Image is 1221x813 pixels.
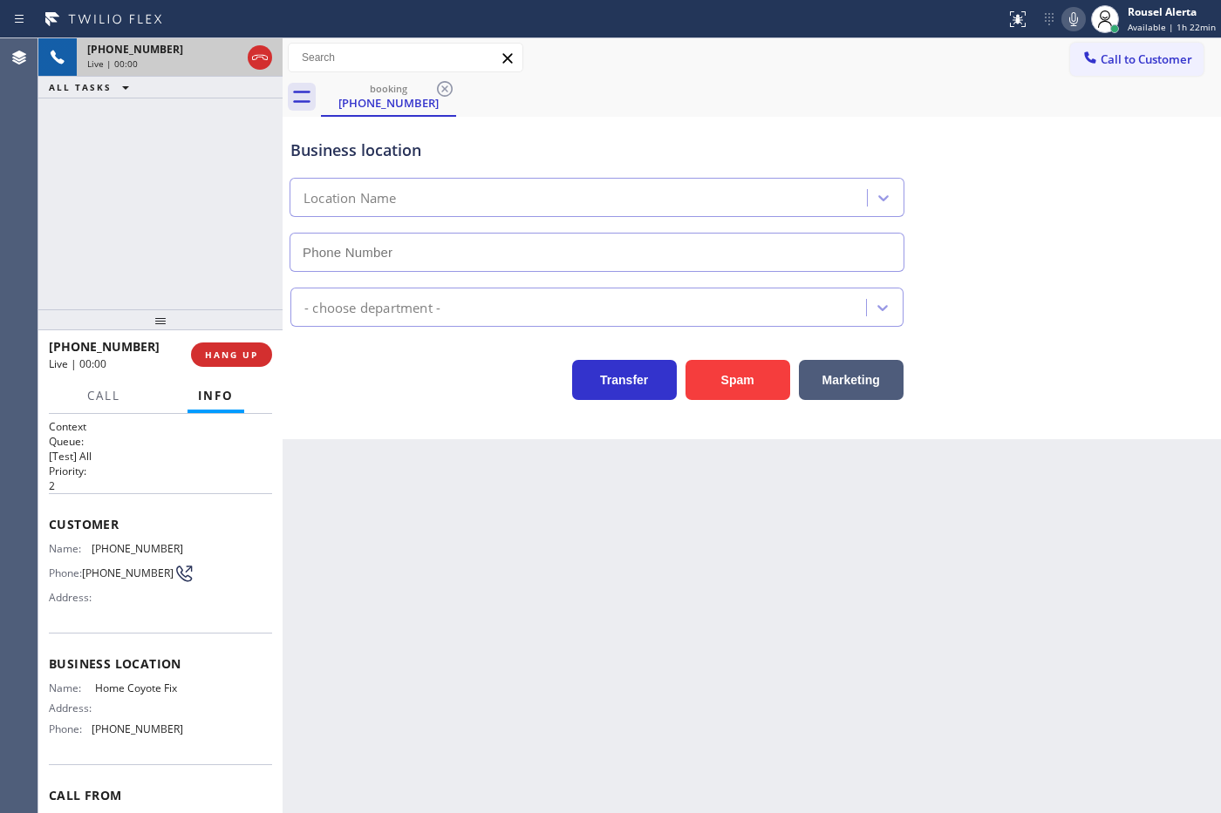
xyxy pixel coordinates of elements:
[87,42,183,57] span: [PHONE_NUMBER]
[1070,43,1204,76] button: Call to Customer
[323,82,454,95] div: booking
[49,591,95,604] span: Address:
[49,449,272,464] p: [Test] All
[49,681,95,694] span: Name:
[290,233,904,272] input: Phone Number
[304,297,440,317] div: - choose department -
[188,379,244,413] button: Info
[289,44,522,71] input: Search
[290,139,904,162] div: Business location
[92,542,183,555] span: [PHONE_NUMBER]
[304,188,397,208] div: Location Name
[49,478,272,493] p: 2
[49,542,92,555] span: Name:
[77,379,131,413] button: Call
[87,58,138,70] span: Live | 00:00
[686,360,790,400] button: Spam
[49,787,272,803] span: Call From
[95,681,182,694] span: Home Coyote Fix
[198,388,234,403] span: Info
[1101,51,1192,67] span: Call to Customer
[572,360,677,400] button: Transfer
[49,655,272,672] span: Business location
[49,338,160,355] span: [PHONE_NUMBER]
[1061,7,1086,31] button: Mute
[1128,21,1216,33] span: Available | 1h 22min
[92,722,183,735] span: [PHONE_NUMBER]
[82,566,174,579] span: [PHONE_NUMBER]
[1128,4,1216,19] div: Rousel Alerta
[323,78,454,115] div: (732) 203-6854
[49,566,82,579] span: Phone:
[49,516,272,532] span: Customer
[191,342,272,367] button: HANG UP
[323,95,454,111] div: [PHONE_NUMBER]
[49,356,106,371] span: Live | 00:00
[49,434,272,449] h2: Queue:
[205,349,258,361] span: HANG UP
[49,419,272,434] h1: Context
[49,701,95,715] span: Address:
[799,360,904,400] button: Marketing
[49,464,272,478] h2: Priority:
[49,722,92,735] span: Phone:
[49,81,112,93] span: ALL TASKS
[38,77,147,98] button: ALL TASKS
[248,45,272,70] button: Hang up
[87,388,120,403] span: Call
